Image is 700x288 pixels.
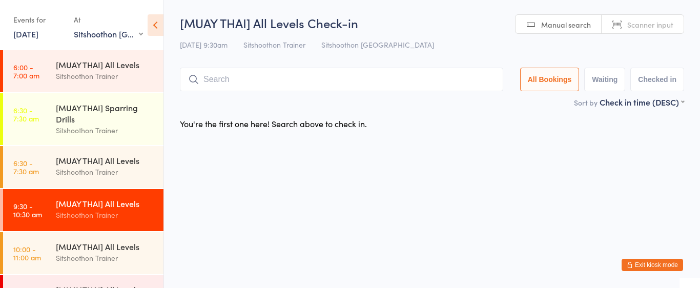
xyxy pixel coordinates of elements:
[3,50,163,92] a: 6:00 -7:00 am[MUAY THAI] All LevelsSitshoothon Trainer
[627,19,673,30] span: Scanner input
[180,118,367,129] div: You're the first one here! Search above to check in.
[56,166,155,178] div: Sitshoothon Trainer
[541,19,591,30] span: Manual search
[520,68,580,91] button: All Bookings
[56,125,155,136] div: Sitshoothon Trainer
[3,232,163,274] a: 10:00 -11:00 am[MUAY THAI] All LevelsSitshoothon Trainer
[13,159,39,175] time: 6:30 - 7:30 am
[180,14,684,31] h2: [MUAY THAI] All Levels Check-in
[321,39,434,50] span: Sitshoothon [GEOGRAPHIC_DATA]
[13,245,41,261] time: 10:00 - 11:00 am
[56,252,155,264] div: Sitshoothon Trainer
[180,39,228,50] span: [DATE] 9:30am
[13,11,64,28] div: Events for
[13,28,38,39] a: [DATE]
[584,68,625,91] button: Waiting
[74,11,143,28] div: At
[56,241,155,252] div: [MUAY THAI] All Levels
[13,202,42,218] time: 9:30 - 10:30 am
[3,189,163,231] a: 9:30 -10:30 am[MUAY THAI] All LevelsSitshoothon Trainer
[56,70,155,82] div: Sitshoothon Trainer
[574,97,598,108] label: Sort by
[622,259,683,271] button: Exit kiosk mode
[243,39,305,50] span: Sitshoothon Trainer
[56,198,155,209] div: [MUAY THAI] All Levels
[13,63,39,79] time: 6:00 - 7:00 am
[630,68,684,91] button: Checked in
[56,59,155,70] div: [MUAY THAI] All Levels
[56,209,155,221] div: Sitshoothon Trainer
[600,96,684,108] div: Check in time (DESC)
[3,93,163,145] a: 6:30 -7:30 am[MUAY THAI] Sparring DrillsSitshoothon Trainer
[180,68,503,91] input: Search
[13,106,39,122] time: 6:30 - 7:30 am
[56,155,155,166] div: [MUAY THAI] All Levels
[56,102,155,125] div: [MUAY THAI] Sparring Drills
[3,146,163,188] a: 6:30 -7:30 am[MUAY THAI] All LevelsSitshoothon Trainer
[74,28,143,39] div: Sitshoothon [GEOGRAPHIC_DATA]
